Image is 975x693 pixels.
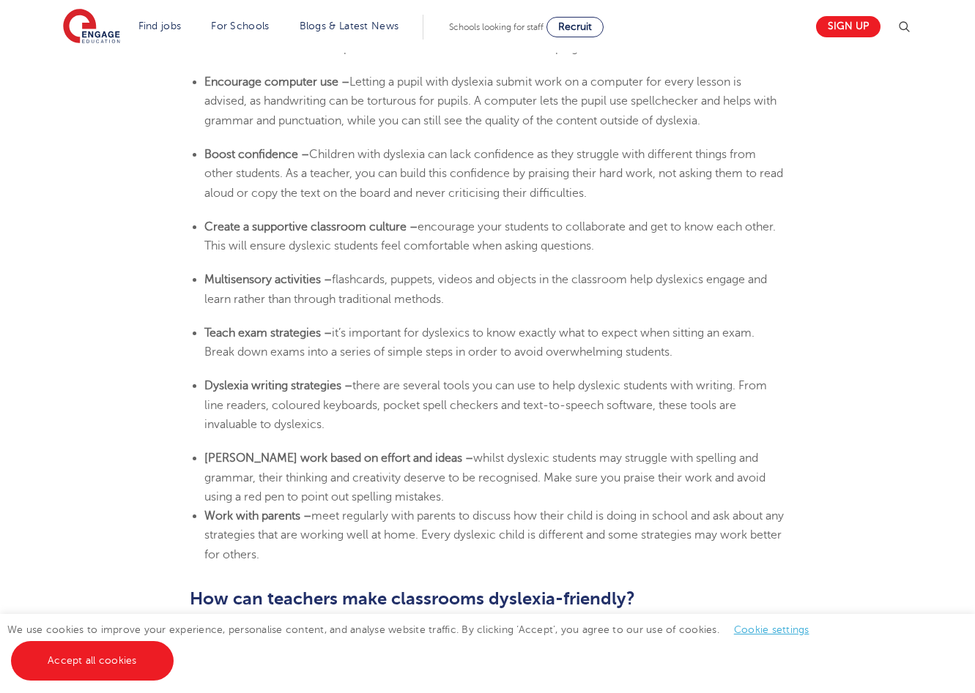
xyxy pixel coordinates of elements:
b: Dyslexia writing strategies – [204,379,352,392]
b: Work with parents – [204,509,311,522]
a: Cookie settings [734,624,809,635]
a: Sign up [816,16,881,37]
b: Encourage computer use [204,75,338,89]
span: meet regularly with parents to discuss how their child is doing in school and ask about any strat... [204,509,784,561]
span: Children with dyslexia can lack confidence as they struggle with different things from other stud... [204,148,783,200]
b: [PERSON_NAME] work based on effort and ideas – [204,452,473,465]
a: Find jobs [138,20,182,31]
a: Accept all cookies [11,641,174,681]
span: flashcards, puppets, videos and objects in the classroom help dyslexics engage and learn rather t... [204,273,767,305]
b: Boost confidence – [204,148,309,161]
span: Letting a pupil with dyslexia submit work on a computer for every lesson is advised, as handwriti... [204,75,776,127]
a: Blogs & Latest News [300,20,399,31]
span: there are several tools you can use to help dyslexic students with writing. From line readers, co... [204,379,767,431]
span: encourage your students to collaborate and get to know each other. This will ensure dyslexic stud... [204,220,776,252]
span: Recruit [558,21,592,32]
b: Multisensory activities – [204,273,332,286]
a: For Schools [211,20,269,31]
b: Teach exam strategies – [204,326,332,340]
img: Engage Education [63,9,120,45]
span: it’s important for dyslexics to know exactly what to expect when sitting an exam. Break down exam... [204,326,755,359]
span: We use cookies to improve your experience, personalise content, and analyse website traffic. By c... [7,624,824,666]
a: Recruit [546,17,604,37]
span: Schools looking for staff [449,22,544,32]
span: . This font can be used for word processors or can be used as a browser plugin [204,23,779,55]
b: How can teachers make classrooms dyslexia-friendly? [190,588,635,609]
span: whilst dyslexic students may struggle with spelling and grammar, their thinking and creativity de... [204,452,765,503]
b: – [341,75,349,89]
b: Create a supportive classroom culture – [204,220,418,233]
